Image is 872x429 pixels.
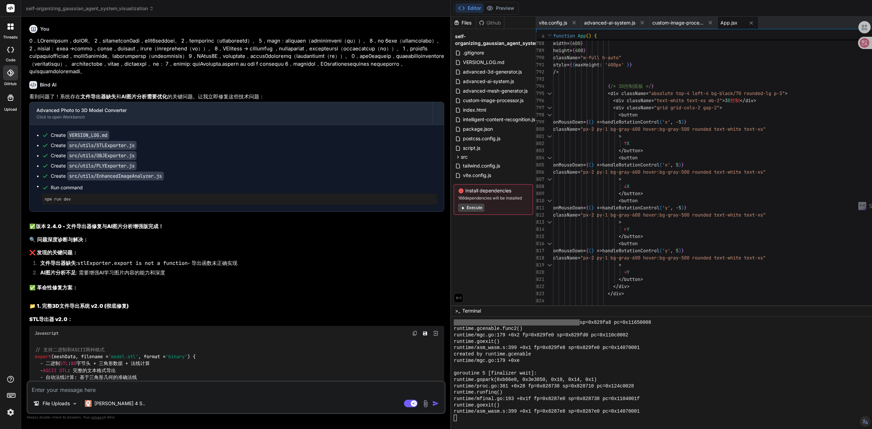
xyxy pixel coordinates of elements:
[536,33,544,40] span: 4
[454,325,522,332] span: runtime.gcenable.func2()
[462,96,524,105] span: custom-image-processor.js
[420,329,430,338] button: Save file
[589,205,591,211] span: (
[583,248,586,254] span: =
[455,3,484,13] button: Editor
[589,162,591,168] span: (
[536,40,544,47] div: 788
[553,62,567,68] span: style
[462,77,515,85] span: advanced-ai-system.js
[462,307,481,314] span: Terminal
[602,205,659,211] span: handleRotationControl
[597,205,602,211] span: =>
[591,119,594,125] span: )
[627,140,629,146] span: X
[613,290,621,297] span: div
[627,226,629,232] span: Y
[619,176,621,182] span: >
[67,172,164,180] code: src/utils/EnhancedImageAnalyzer.js
[619,233,624,239] span: </
[662,119,670,125] span: 'x'
[597,119,602,125] span: =>
[462,144,481,152] span: script.js
[26,5,154,12] span: self-organizing_gaussian_agent_system_visualization
[578,169,580,175] span: =
[651,105,654,111] span: =
[51,152,137,159] div: Create
[51,132,109,139] div: Create
[725,97,728,104] span: 3
[455,33,572,47] span: self-organizing_gaussian_agent_system_visualization
[681,162,684,168] span: }
[51,142,137,149] div: Create
[451,19,476,26] div: Files
[621,197,638,204] span: button
[545,261,554,269] div: Click to collapse the range.
[681,205,684,211] span: )
[40,269,76,276] strong: AI图片分析不足
[621,240,638,247] span: button
[608,83,610,89] span: {
[676,205,679,211] span: -
[670,119,673,125] span: ,
[553,33,575,39] span: function
[624,190,640,196] span: button
[624,226,627,232] span: ←
[670,162,673,168] span: ,
[67,131,109,140] code: VERSION_LOG.md
[602,162,659,168] span: handleRotationControl
[536,183,544,190] div: 808
[728,97,730,104] span: D
[454,338,499,345] span: runtime.goexit()
[536,97,544,104] div: 796
[659,248,662,254] span: (
[454,345,640,351] span: runtime/asm_wasm.s:399 +0x1 fp=0x829fe8 sp=0x829fe0 pc=0x14070001
[580,126,717,132] span: "px-2 py-1 bg-gray-600 hover:bg-gray-500 rounded t
[536,104,544,111] div: 797
[536,54,544,61] div: 790
[578,255,580,261] span: =
[536,47,544,54] div: 789
[597,162,602,168] span: =>
[602,119,659,125] span: handleRotationControl
[545,176,554,183] div: Click to collapse the range.
[679,248,681,254] span: )
[433,330,439,336] img: Open in Browser
[610,83,651,89] span: /* 3D控制面板 */
[476,19,504,26] div: Github
[589,119,591,125] span: (
[662,205,670,211] span: 'y'
[681,248,684,254] span: }
[462,58,505,66] span: VERSION_LOG.md
[740,97,745,104] span: </
[536,233,544,240] div: 815
[51,162,137,169] div: Create
[610,305,646,311] span: /* 模型信息 */
[651,97,654,104] span: =
[6,57,15,63] label: code
[545,90,554,97] div: Click to collapse the range.
[35,346,196,395] code: ( ) { - 二进制 : 字节头 + 三角形数据 + 法线计算 - : 完整的文本格式导出 - 自动法线计算: 基于三角形几何的准确法线 - 文件大小优化: 二进制格式减少 %文件大小 }
[553,255,578,261] span: className
[40,81,57,88] h6: Bind AI
[567,62,570,68] span: =
[654,105,719,111] span: "grid grid-cols-2 gap-2"
[454,357,519,364] span: runtime/mgc.go:179 +0xe
[545,104,554,111] div: Click to collapse the range.
[616,105,651,111] span: div className
[553,54,578,61] span: className
[67,151,137,160] code: src/utils/OBJExporter.js
[29,249,78,256] strong: ❌ 发现的关键问题：
[462,162,501,170] span: tailwind.config.js
[602,248,659,254] span: handleRotationControl
[536,190,544,197] div: 809
[35,347,105,353] span: // 支持二进制和ASCII两种格式
[536,147,544,154] div: 803
[67,161,137,170] code: src/utils/PLYExporter.js
[719,105,722,111] span: >
[77,260,188,267] code: stlExporter.export is not a function
[717,255,766,261] span: ext-white text-xs"
[536,297,544,304] div: 824
[679,205,681,211] span: 5
[591,205,594,211] span: )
